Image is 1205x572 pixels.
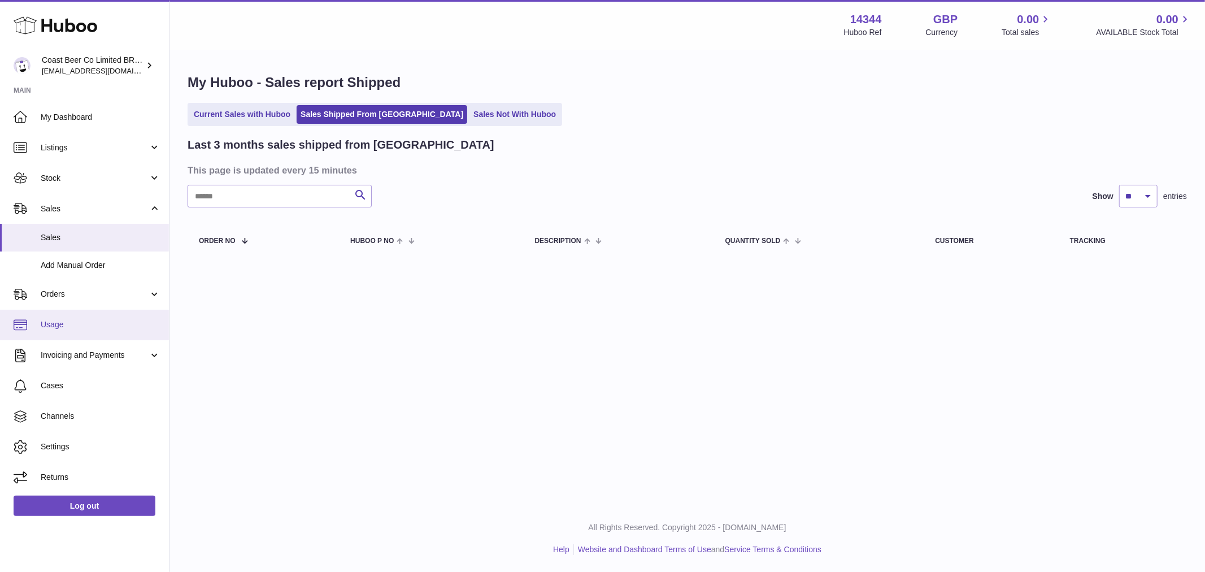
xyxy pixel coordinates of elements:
[1017,12,1039,27] span: 0.00
[1002,27,1052,38] span: Total sales
[41,232,160,243] span: Sales
[41,203,149,214] span: Sales
[1093,191,1113,202] label: Show
[933,12,958,27] strong: GBP
[41,441,160,452] span: Settings
[926,27,958,38] div: Currency
[574,544,821,555] li: and
[41,112,160,123] span: My Dashboard
[41,173,149,184] span: Stock
[1002,12,1052,38] a: 0.00 Total sales
[41,380,160,391] span: Cases
[41,350,149,361] span: Invoicing and Payments
[41,289,149,300] span: Orders
[41,260,160,271] span: Add Manual Order
[1070,237,1176,245] div: Tracking
[199,237,236,245] span: Order No
[578,545,711,554] a: Website and Dashboard Terms of Use
[844,27,882,38] div: Huboo Ref
[850,12,882,27] strong: 14344
[190,105,294,124] a: Current Sales with Huboo
[42,55,143,76] div: Coast Beer Co Limited BRULO
[297,105,467,124] a: Sales Shipped From [GEOGRAPHIC_DATA]
[41,319,160,330] span: Usage
[1163,191,1187,202] span: entries
[725,237,781,245] span: Quantity Sold
[188,73,1187,92] h1: My Huboo - Sales report Shipped
[41,142,149,153] span: Listings
[1096,27,1191,38] span: AVAILABLE Stock Total
[553,545,569,554] a: Help
[535,237,581,245] span: Description
[14,57,31,74] img: internalAdmin-14344@internal.huboo.com
[41,472,160,483] span: Returns
[1096,12,1191,38] a: 0.00 AVAILABLE Stock Total
[350,237,394,245] span: Huboo P no
[42,66,166,75] span: [EMAIL_ADDRESS][DOMAIN_NAME]
[188,137,494,153] h2: Last 3 months sales shipped from [GEOGRAPHIC_DATA]
[14,496,155,516] a: Log out
[1156,12,1178,27] span: 0.00
[935,237,1047,245] div: Customer
[469,105,560,124] a: Sales Not With Huboo
[179,522,1196,533] p: All Rights Reserved. Copyright 2025 - [DOMAIN_NAME]
[188,164,1184,176] h3: This page is updated every 15 minutes
[41,411,160,422] span: Channels
[724,545,821,554] a: Service Terms & Conditions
